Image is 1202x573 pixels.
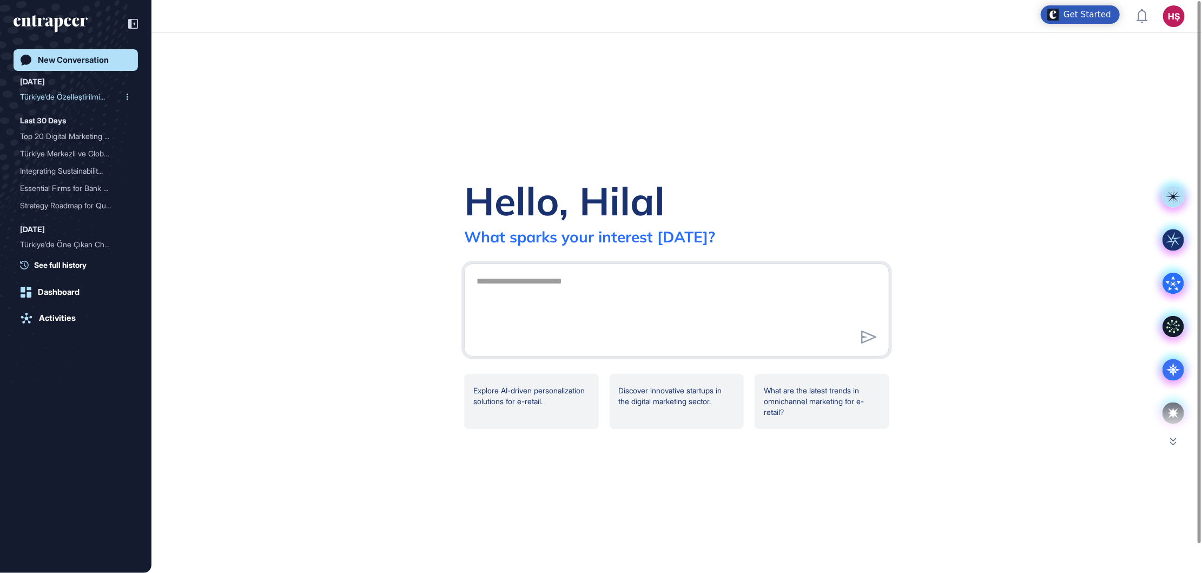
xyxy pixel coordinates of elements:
div: Hello, Hilal [464,176,665,225]
div: [DATE] [20,75,45,88]
button: HŞ [1163,5,1185,27]
div: [DATE] [20,223,45,236]
a: Activities [14,307,138,329]
div: Discover innovative startups in the digital marketing sector. [610,374,744,429]
div: Integrating Sustainabilit... [20,162,123,180]
div: Activities [39,313,76,323]
div: Open Get Started checklist [1041,5,1120,24]
div: Türkiye'de Öne Çıkan Chatbot Çözümleri Sunan Startuplar [20,236,131,253]
a: Dashboard [14,281,138,303]
div: Last 30 Days [20,114,66,127]
div: Türkiye'de Özelleştirilmi... [20,88,123,106]
div: Türkiye Merkezli ve Global Hizmet Veren Ürün Kullanım Analizi Firmaları [20,145,131,162]
div: Dashboard [38,287,80,297]
div: Essential Firms for Bank Collaborations: Established and Startup Companies [20,180,131,197]
div: Türkiye Merkezli ve Globa... [20,145,123,162]
div: New Conversation [38,55,109,65]
div: Get Started [1064,9,1111,20]
a: New Conversation [14,49,138,71]
span: See full history [34,259,87,271]
div: Türkiye'de Özelleştirilmiş AI Görsel İşleme Çözümleri Geliştiren Şirketler [20,88,131,106]
div: Strategy Roadmap for Quan... [20,197,123,214]
div: Explore AI-driven personalization solutions for e-retail. [464,374,599,429]
div: What sparks your interest [DATE]? [464,227,715,246]
div: Türkiye'de Öne Çıkan Chat... [20,236,123,253]
div: Top 20 Digital Marketing Solutions Worldwide [20,128,131,145]
div: What are the latest trends in omnichannel marketing for e-retail? [755,374,889,429]
div: Strategy Roadmap for Quantum Adaptation in Banking [20,197,131,214]
div: Top 20 Digital Marketing ... [20,128,123,145]
div: Integrating Sustainability Applications for Bank Customers [20,162,131,180]
div: Essential Firms for Bank ... [20,180,123,197]
div: entrapeer-logo [14,15,88,32]
a: See full history [20,259,138,271]
img: launcher-image-alternative-text [1047,9,1059,21]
